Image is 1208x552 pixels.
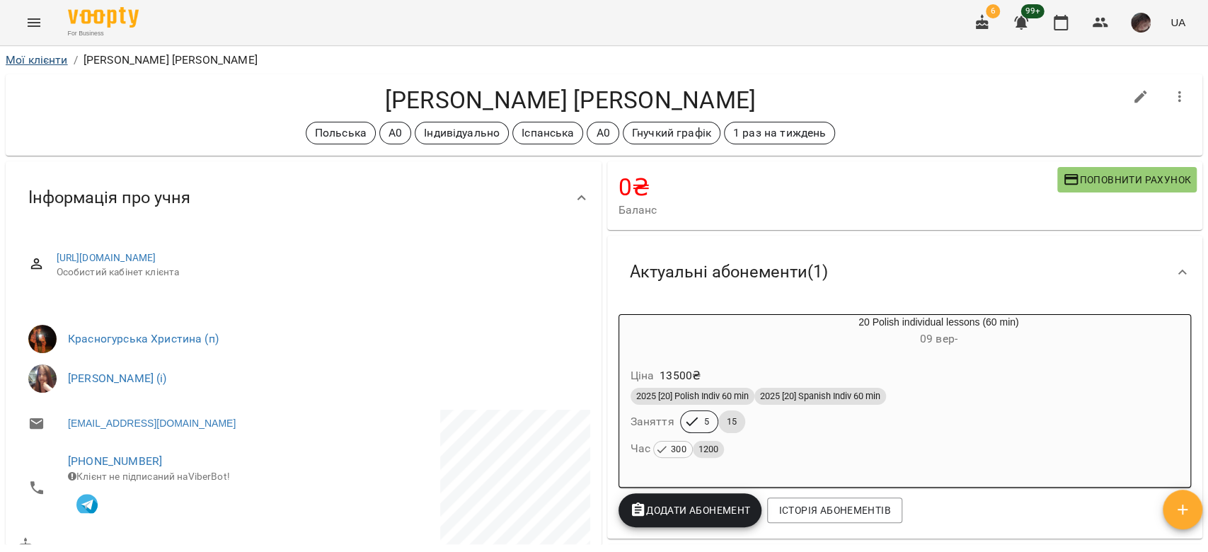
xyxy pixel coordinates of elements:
[6,53,68,67] a: Мої клієнти
[587,122,619,144] div: А0
[306,122,376,144] div: Польська
[619,315,1191,476] button: 20 Polish individual lessons (60 min)09 вер- Ціна13500₴2025 [20] Polish Indiv 60 min2025 [20] Spa...
[1131,13,1151,33] img: 297f12a5ee7ab206987b53a38ee76f7e.jpg
[630,502,751,519] span: Додати Абонемент
[74,52,78,69] li: /
[68,7,139,28] img: Voopty Logo
[920,332,957,345] span: 09 вер -
[379,122,411,144] div: A0
[1021,4,1045,18] span: 99+
[607,236,1203,309] div: Актуальні абонементи(1)
[6,161,602,234] div: Інформація про учня
[623,122,720,144] div: Гнучкий графік
[424,125,500,142] p: Індивідуально
[68,454,162,468] a: [PHONE_NUMBER]
[68,483,106,522] button: Клієнт підписаний на VooptyBot
[619,173,1057,202] h4: 0 ₴
[619,493,762,527] button: Додати Абонемент
[28,364,57,393] img: Михайлик Альона Михайлівна (і)
[1170,15,1185,30] span: UA
[665,442,691,457] span: 300
[632,125,711,142] p: Гнучкий графік
[631,412,674,432] h6: Заняття
[522,125,574,142] p: Іспанська
[57,265,579,280] span: Особистий кабінет клієнта
[68,332,219,345] a: Красногурська Христина (п)
[1165,9,1191,35] button: UA
[631,366,655,386] h6: Ціна
[68,372,167,385] a: [PERSON_NAME] (і)
[619,315,687,349] div: 20 Polish individual lessons (60 min)
[315,125,367,142] p: Польська
[754,390,886,403] span: 2025 [20] Spanish Indiv 60 min
[778,502,890,519] span: Історія абонементів
[76,494,98,515] img: Telegram
[68,29,139,38] span: For Business
[415,122,509,144] div: Індивідуально
[1063,171,1191,188] span: Поповнити рахунок
[389,125,402,142] p: A0
[17,86,1124,115] h4: [PERSON_NAME] [PERSON_NAME]
[724,122,835,144] div: 1 раз на тиждень
[596,125,609,142] p: А0
[1057,167,1197,192] button: Поповнити рахунок
[733,125,826,142] p: 1 раз на тиждень
[718,415,745,428] span: 15
[84,52,258,69] p: [PERSON_NAME] [PERSON_NAME]
[630,261,828,283] span: Актуальні абонементи ( 1 )
[28,325,57,353] img: Красногурська Христина (п)
[68,416,236,430] a: [EMAIL_ADDRESS][DOMAIN_NAME]
[986,4,1000,18] span: 6
[660,367,701,384] p: 13500 ₴
[693,442,725,457] span: 1200
[6,52,1202,69] nav: breadcrumb
[57,252,156,263] a: [URL][DOMAIN_NAME]
[28,187,190,209] span: Інформація про учня
[687,315,1191,349] div: 20 Polish individual lessons (60 min)
[767,498,902,523] button: Історія абонементів
[512,122,583,144] div: Іспанська
[696,415,718,428] span: 5
[68,471,230,482] span: Клієнт не підписаний на ViberBot!
[631,390,754,403] span: 2025 [20] Polish Indiv 60 min
[631,439,725,459] h6: Час
[619,202,1057,219] span: Баланс
[17,6,51,40] button: Menu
